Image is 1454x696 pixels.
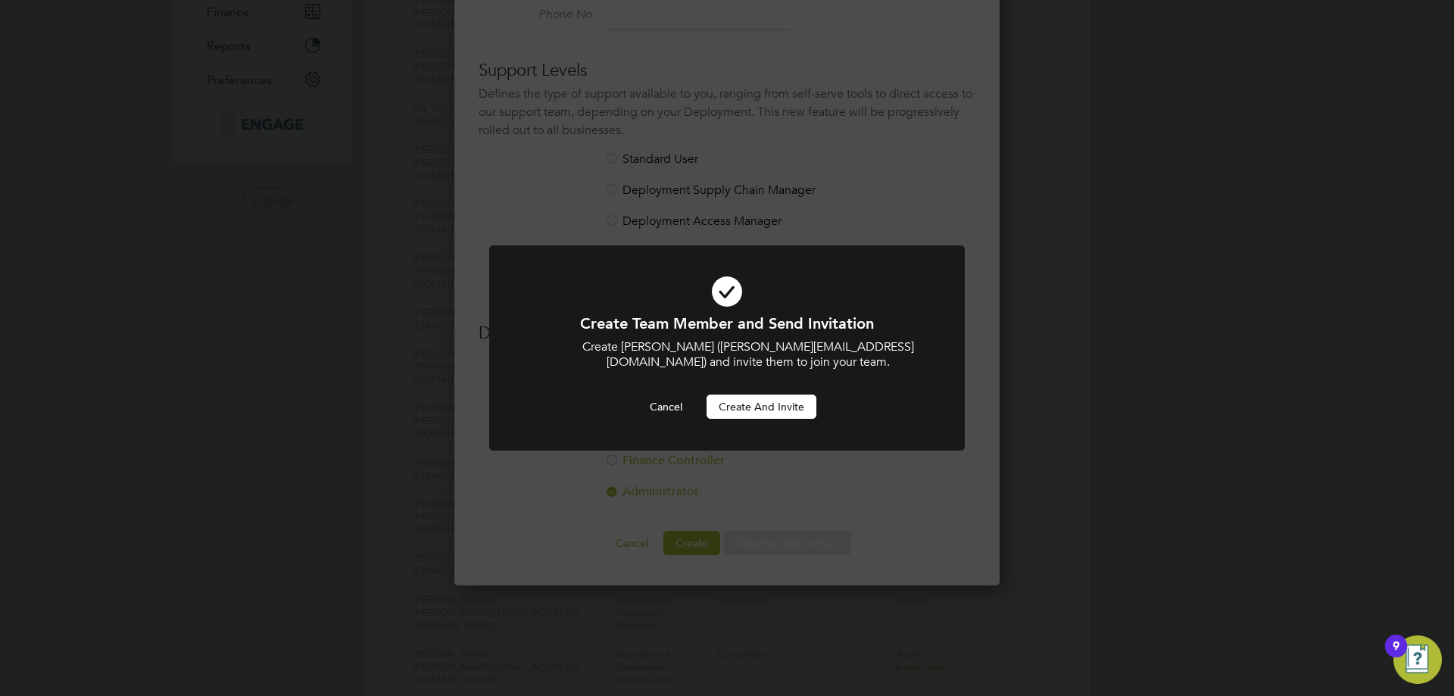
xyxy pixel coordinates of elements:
button: Create and invite [707,395,816,419]
div: 9 [1393,646,1399,666]
button: Cancel [638,395,694,419]
p: Create [PERSON_NAME] ([PERSON_NAME][EMAIL_ADDRESS][DOMAIN_NAME]) and invite them to join your team. [572,339,924,371]
button: Open Resource Center, 9 new notifications [1393,635,1442,684]
h1: Create Team Member and Send Invitation [530,314,924,333]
